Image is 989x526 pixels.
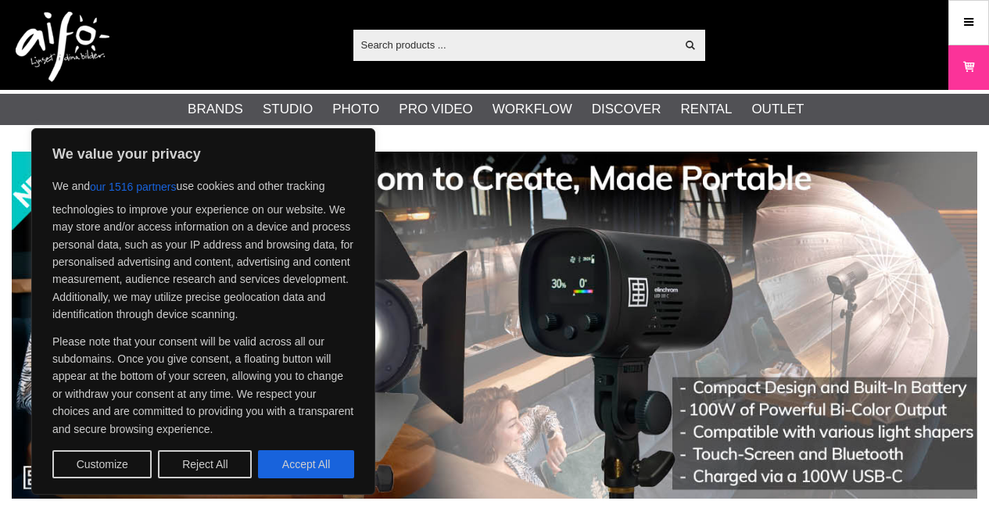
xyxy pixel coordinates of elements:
a: Rental [681,99,733,120]
input: Search products ... [353,33,676,56]
a: Studio [263,99,313,120]
p: We and use cookies and other tracking technologies to improve your experience on our website. We ... [52,173,354,324]
a: Workflow [493,99,572,120]
a: Pro Video [399,99,472,120]
div: We value your privacy [31,128,375,495]
a: Photo [332,99,379,120]
img: logo.png [16,12,109,82]
a: Discover [592,99,661,120]
a: Brands [188,99,243,120]
button: Customize [52,450,152,478]
p: We value your privacy [52,145,354,163]
button: Accept All [258,450,354,478]
img: Ad:002 banner-elin-led100c11390x.jpg [12,152,977,499]
p: Please note that your consent will be valid across all our subdomains. Once you give consent, a f... [52,333,354,438]
button: our 1516 partners [90,173,177,201]
a: Outlet [751,99,804,120]
button: Reject All [158,450,252,478]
